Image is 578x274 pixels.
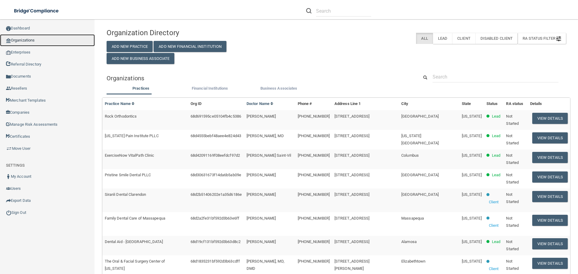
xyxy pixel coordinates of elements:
[6,186,11,191] img: icon-users.e205127d.png
[105,101,135,106] a: Practice Name
[334,239,370,244] span: [STREET_ADDRESS]
[459,98,484,110] th: State
[105,216,165,220] span: Family Dental Care of Massapequa
[532,152,568,163] button: View Details
[6,86,11,91] img: ic_reseller.de258add.png
[489,199,499,206] p: Client
[9,5,64,17] img: bridge_compliance_login_screen.278c3ca4.svg
[247,134,284,138] span: [PERSON_NAME], MD
[298,173,330,177] span: [PHONE_NUMBER]
[154,41,226,52] button: Add New Financial Institution
[492,132,500,140] p: Lead
[298,134,330,138] span: [PHONE_NUMBER]
[247,101,274,106] a: Doctor Name
[188,98,244,110] th: Org ID
[6,146,12,152] img: briefcase.64adab9b.png
[492,113,500,120] p: Lead
[462,153,482,158] span: [US_STATE]
[506,239,519,251] span: Not Started
[532,238,568,249] button: View Details
[433,71,558,82] input: Search
[105,173,151,177] span: Pristine Smile Dental PLLC
[484,98,504,110] th: Status
[6,26,11,31] img: ic_dashboard_dark.d01f4a41.png
[110,85,172,92] label: Practices
[506,259,519,271] span: Not Started
[247,114,276,119] span: [PERSON_NAME]
[416,33,433,44] label: All
[452,33,475,44] label: Client
[492,152,500,159] p: Lead
[316,5,371,17] input: Search
[105,114,137,119] span: Rock Orthodontics
[401,114,439,119] span: [GEOGRAPHIC_DATA]
[6,38,11,43] img: organization-icon.f8decf85.png
[334,173,370,177] span: [STREET_ADDRESS]
[401,239,417,244] span: Alamosa
[179,85,241,92] label: Financial Institutions
[191,259,240,263] span: 68d1835231bf592d3b63cdff
[332,98,399,110] th: Address Line 1
[105,134,159,138] span: [US_STATE] Pain Institute PLLC
[462,114,482,119] span: [US_STATE]
[244,85,313,94] li: Business Associate
[523,36,561,41] span: RA Status Filter
[532,132,568,143] button: View Details
[334,114,370,119] span: [STREET_ADDRESS]
[506,134,519,145] span: Not Started
[401,134,439,145] span: [US_STATE][GEOGRAPHIC_DATA]
[492,171,500,179] p: Lead
[107,41,153,52] button: Add New Practice
[298,239,330,244] span: [PHONE_NUMBER]
[462,216,482,220] span: [US_STATE]
[401,192,439,197] span: [GEOGRAPHIC_DATA]
[192,86,228,91] span: Financial Institutions
[506,173,519,184] span: Not Started
[334,192,370,197] span: [STREET_ADDRESS]
[433,33,452,44] label: Lead
[401,216,424,220] span: Massapequa
[556,36,561,41] img: icon-filter@2x.21656d0b.png
[191,216,239,220] span: 68d2a2fe31bf592d3b63e6ff
[191,239,241,244] span: 68d19cf131bf592d3b63d8c2
[489,265,499,272] p: Client
[247,259,284,271] span: [PERSON_NAME], MD, DMD
[295,98,332,110] th: Phone #
[334,134,370,138] span: [STREET_ADDRESS]
[532,171,568,183] button: View Details
[247,173,276,177] span: [PERSON_NAME]
[105,239,163,244] span: Dental Aid - [GEOGRAPHIC_DATA]
[528,98,570,110] th: Details
[462,192,482,197] span: [US_STATE]
[6,210,11,215] img: ic_power_dark.7ecde6b1.png
[492,238,500,245] p: Lead
[506,153,519,165] span: Not Started
[247,153,291,158] span: [PERSON_NAME] Saint-Vil
[132,86,149,91] span: Practices
[260,86,297,91] span: Business Associates
[532,258,568,269] button: View Details
[504,98,527,110] th: RA status
[107,29,254,37] h4: Organization Directory
[532,113,568,124] button: View Details
[298,216,330,220] span: [PHONE_NUMBER]
[401,173,439,177] span: [GEOGRAPHIC_DATA]
[107,53,175,64] button: Add New Business Associate
[506,216,519,228] span: Not Started
[191,134,241,138] span: 68d4555bebf48aee4e824d43
[6,162,25,169] label: SETTINGS
[105,259,165,271] span: The Oral & Facial Surgery Center of [US_STATE]
[334,153,370,158] span: [STREET_ADDRESS]
[401,259,425,263] span: Elizabethtown
[247,192,276,197] span: [PERSON_NAME]
[247,216,276,220] span: [PERSON_NAME]
[176,85,244,94] li: Financial Institutions
[298,153,330,158] span: [PHONE_NUMBER]
[532,191,568,202] button: View Details
[462,259,482,263] span: [US_STATE]
[107,85,176,94] li: Practices
[532,215,568,226] button: View Details
[489,222,499,229] p: Client
[191,192,242,197] span: 68d2b51406202e1a35d6186e
[105,153,154,158] span: ExerciseNow VitalPath Clinic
